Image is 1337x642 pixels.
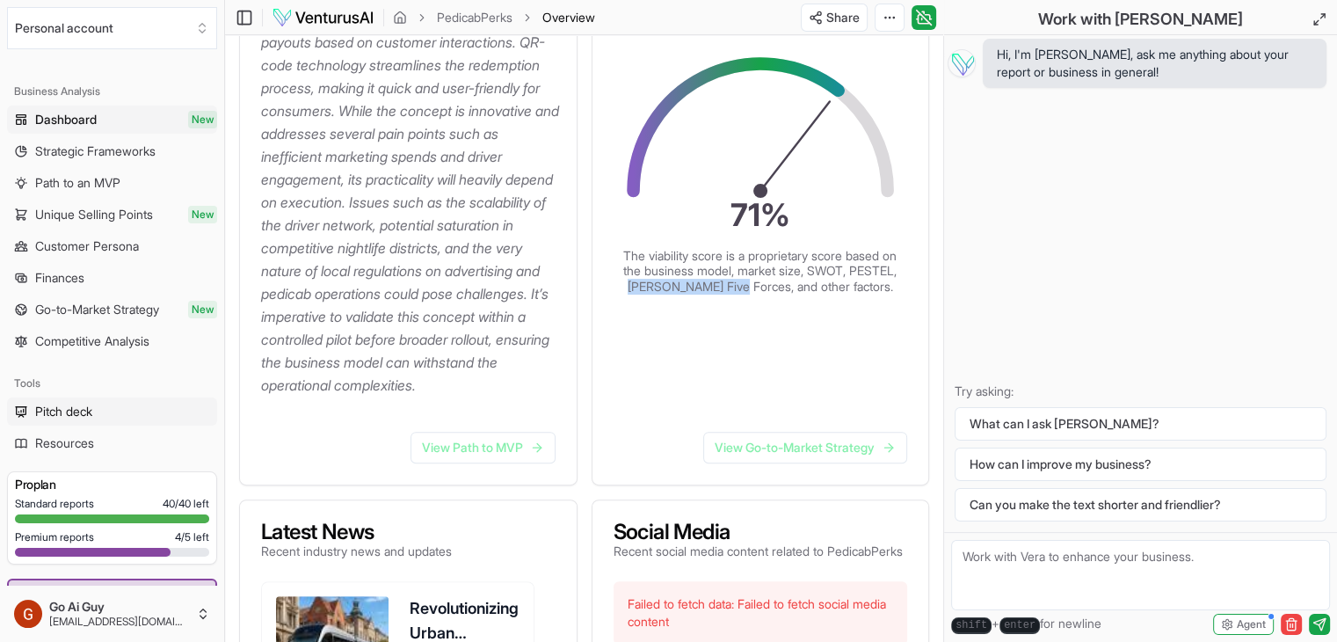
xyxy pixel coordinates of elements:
button: Select an organization [7,7,217,49]
a: Unique Selling PointsNew [7,201,217,229]
span: 4 / 5 left [175,530,209,544]
h3: Social Media [614,522,903,543]
button: Can you make the text shorter and friendlier? [955,488,1326,522]
span: Go Ai Guy [49,599,189,615]
span: Overview [542,9,595,26]
span: Standard reports [15,497,94,511]
a: Strategic Frameworks [7,137,217,165]
a: View Path to MVP [411,432,556,463]
a: Resources [7,429,217,457]
span: Hi, I'm [PERSON_NAME], ask me anything about your report or business in general! [997,46,1312,81]
span: Customer Persona [35,237,139,255]
span: Resources [35,434,94,452]
img: ACg8ocLXo_uCDkdd4UjQl0nb1Qr5rYo2qLhD-JMkRUQg6JFSXGkVaw=s96-c [14,600,42,628]
button: Agent [1213,614,1274,635]
kbd: shift [951,617,992,634]
p: Recent industry news and updates [261,543,452,560]
h3: Pro plan [15,476,209,493]
a: CommunityNew [9,580,215,609]
span: 40 / 40 left [163,497,209,511]
kbd: enter [999,617,1040,634]
h3: Latest News [261,522,452,543]
span: Go-to-Market Strategy [35,301,159,318]
span: Agent [1237,617,1266,631]
span: New [188,301,217,318]
span: Unique Selling Points [35,206,153,223]
button: How can I improve my business? [955,448,1326,481]
a: View Go-to-Market Strategy [703,432,907,463]
a: Customer Persona [7,232,217,260]
nav: breadcrumb [393,9,595,26]
a: Path to an MVP [7,169,217,197]
span: Share [826,9,860,26]
button: Go Ai Guy[EMAIL_ADDRESS][DOMAIN_NAME] [7,593,217,635]
span: Premium reports [15,530,94,544]
img: Vera [948,49,976,77]
h2: Work with [PERSON_NAME] [1038,7,1243,32]
button: What can I ask [PERSON_NAME]? [955,407,1326,441]
a: Finances [7,264,217,292]
span: New [188,206,217,223]
span: New [188,111,217,128]
span: Pitch deck [35,403,92,420]
p: Try asking: [955,383,1326,400]
img: logo [272,7,374,28]
span: + for newline [951,615,1101,634]
span: Finances [35,269,84,287]
text: 71 % [730,196,790,234]
a: Competitive Analysis [7,327,217,355]
div: Business Analysis [7,77,217,106]
span: Path to an MVP [35,174,120,192]
a: DashboardNew [7,106,217,134]
p: The viability score is a proprietary score based on the business model, market size, SWOT, PESTEL... [621,248,901,295]
p: Recent social media content related to PedicabPerks [614,543,903,560]
span: Competitive Analysis [35,332,149,350]
span: Dashboard [35,111,97,128]
a: Pitch deck [7,398,217,426]
a: Go-to-Market StrategyNew [7,295,217,324]
a: PedicabPerks [437,9,512,26]
button: Share [801,4,868,32]
div: Tools [7,369,217,398]
span: Strategic Frameworks [35,142,156,160]
span: [EMAIL_ADDRESS][DOMAIN_NAME] [49,615,189,629]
